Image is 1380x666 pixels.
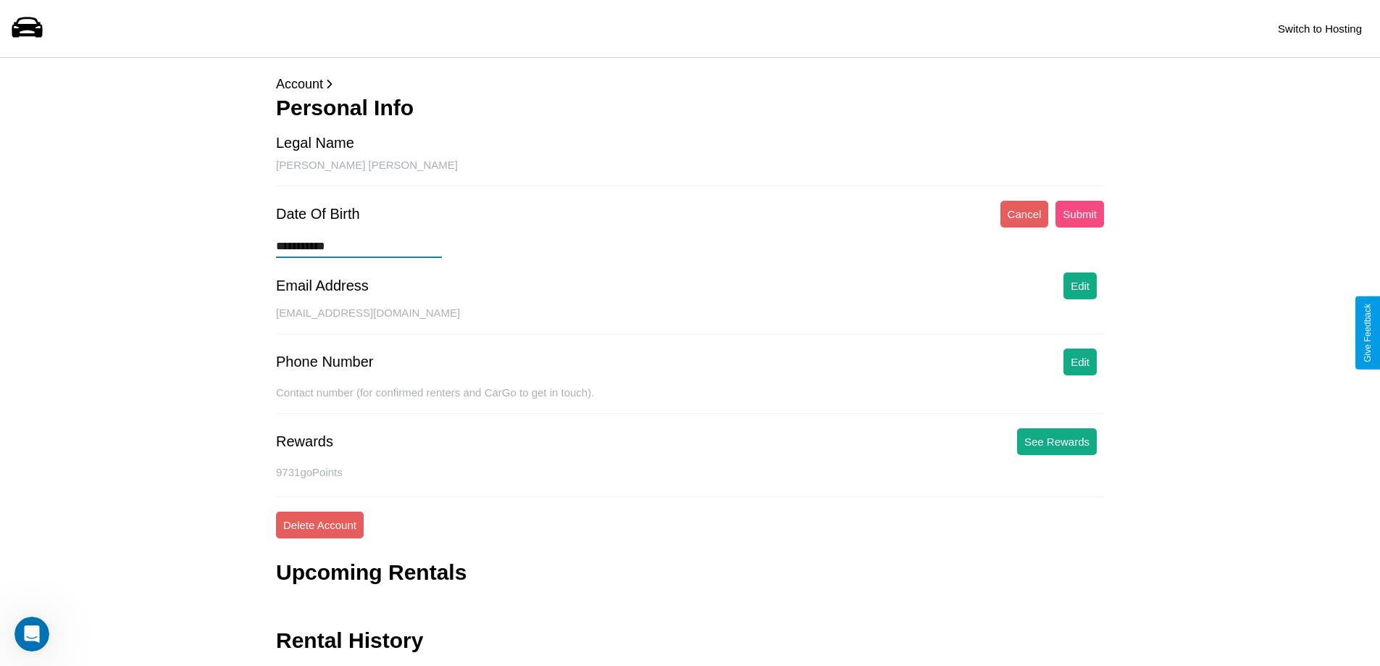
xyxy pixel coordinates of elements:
[276,386,1104,414] div: Contact number (for confirmed renters and CarGo to get in touch).
[276,628,423,653] h3: Rental History
[276,560,467,585] h3: Upcoming Rentals
[1055,201,1104,228] button: Submit
[1271,15,1369,42] button: Switch to Hosting
[276,206,360,222] div: Date Of Birth
[276,354,374,370] div: Phone Number
[1063,272,1097,299] button: Edit
[1017,428,1097,455] button: See Rewards
[276,135,354,151] div: Legal Name
[276,278,369,294] div: Email Address
[1363,304,1373,362] div: Give Feedback
[276,433,333,450] div: Rewards
[276,159,1104,186] div: [PERSON_NAME] [PERSON_NAME]
[276,307,1104,334] div: [EMAIL_ADDRESS][DOMAIN_NAME]
[1063,349,1097,375] button: Edit
[276,72,1104,96] p: Account
[276,462,1104,482] p: 9731 goPoints
[276,512,364,538] button: Delete Account
[276,96,1104,120] h3: Personal Info
[14,617,49,652] iframe: Intercom live chat
[1000,201,1049,228] button: Cancel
